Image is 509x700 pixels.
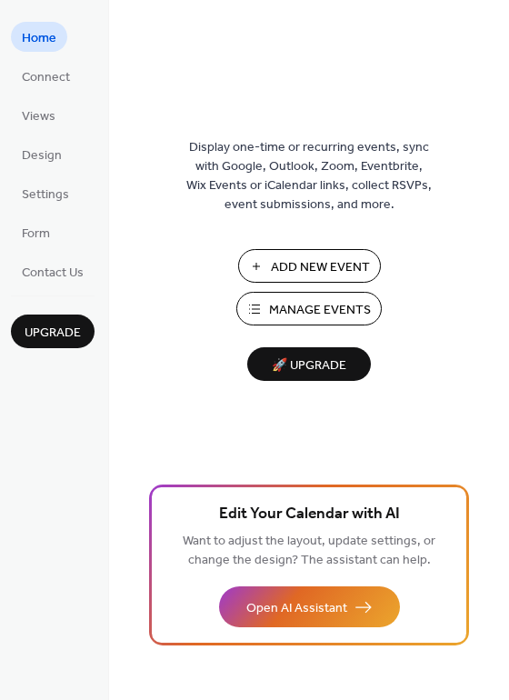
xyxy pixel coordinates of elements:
[11,61,81,91] a: Connect
[258,354,360,378] span: 🚀 Upgrade
[247,347,371,381] button: 🚀 Upgrade
[22,264,84,283] span: Contact Us
[22,146,62,165] span: Design
[25,324,81,343] span: Upgrade
[11,256,95,286] a: Contact Us
[186,138,432,215] span: Display one-time or recurring events, sync with Google, Outlook, Zoom, Eventbrite, Wix Events or ...
[22,185,69,205] span: Settings
[11,22,67,52] a: Home
[269,301,371,320] span: Manage Events
[219,586,400,627] button: Open AI Assistant
[183,529,435,573] span: Want to adjust the layout, update settings, or change the design? The assistant can help.
[11,139,73,169] a: Design
[11,178,80,208] a: Settings
[11,315,95,348] button: Upgrade
[11,100,66,130] a: Views
[22,29,56,48] span: Home
[271,258,370,277] span: Add New Event
[219,502,400,527] span: Edit Your Calendar with AI
[22,225,50,244] span: Form
[22,68,70,87] span: Connect
[11,217,61,247] a: Form
[236,292,382,325] button: Manage Events
[246,599,347,618] span: Open AI Assistant
[22,107,55,126] span: Views
[238,249,381,283] button: Add New Event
